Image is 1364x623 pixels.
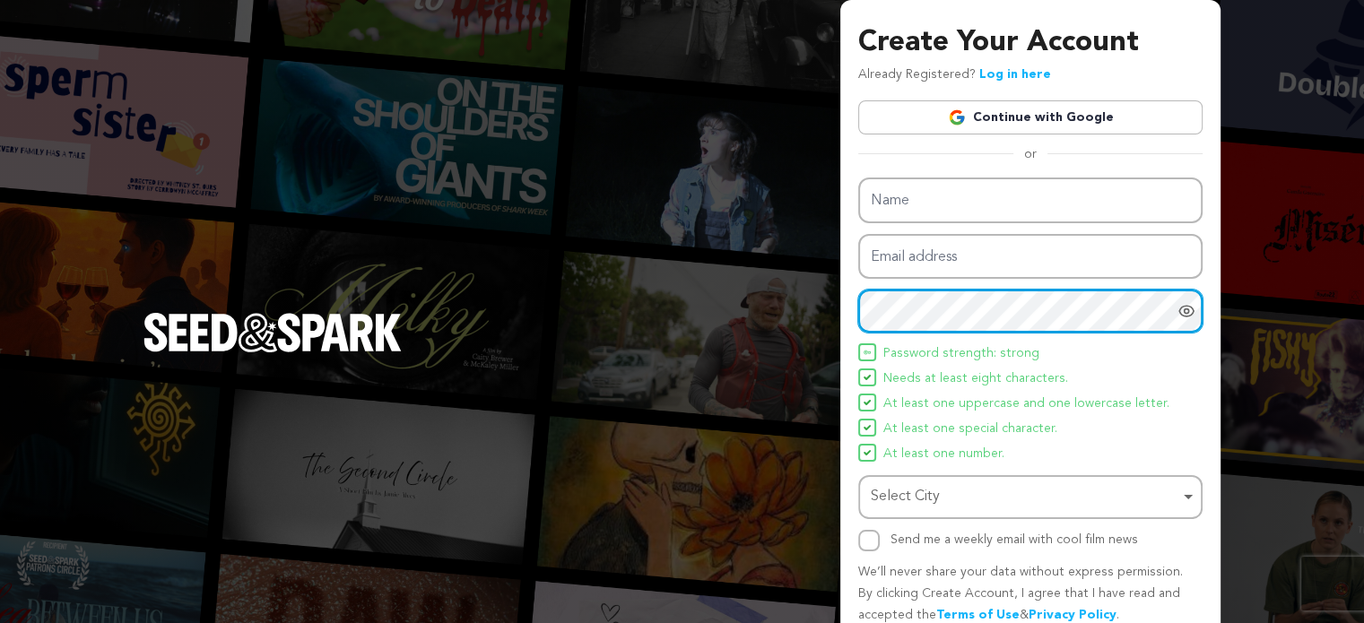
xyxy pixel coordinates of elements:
a: Terms of Use [936,609,1020,621]
div: Select City [871,484,1179,510]
img: Seed&Spark Icon [864,349,871,356]
label: Send me a weekly email with cool film news [891,533,1138,546]
input: Email address [858,234,1203,280]
a: Privacy Policy [1029,609,1116,621]
img: Seed&Spark Icon [864,424,871,431]
input: Name [858,177,1203,223]
span: Needs at least eight characters. [883,368,1068,390]
img: Seed&Spark Icon [864,374,871,381]
img: Google logo [948,108,966,126]
a: Log in here [979,68,1051,81]
img: Seed&Spark Icon [864,399,871,406]
p: Already Registered? [858,65,1051,86]
img: Seed&Spark Logo [143,313,402,352]
img: Seed&Spark Icon [864,449,871,456]
span: Password strength: strong [883,343,1039,365]
span: At least one number. [883,444,1004,465]
a: Seed&Spark Homepage [143,313,402,388]
a: Continue with Google [858,100,1203,134]
h3: Create Your Account [858,22,1203,65]
span: At least one special character. [883,419,1057,440]
a: Show password as plain text. Warning: this will display your password on the screen. [1177,302,1195,320]
span: At least one uppercase and one lowercase letter. [883,394,1169,415]
span: or [1013,145,1047,163]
